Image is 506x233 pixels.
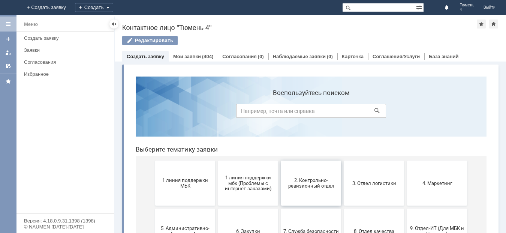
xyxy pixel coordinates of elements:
[202,54,213,59] div: (404)
[151,90,211,135] button: 2. Контрольно-ревизионный отдел
[489,20,498,29] div: Сделать домашней страницей
[173,54,201,59] a: Мои заявки
[25,138,85,183] button: 5. Административно-хозяйственный отдел
[28,155,83,166] span: 5. Административно-хозяйственный отдел
[21,56,112,68] a: Согласования
[217,110,272,115] span: 3. Отдел логистики
[21,44,112,56] a: Заявки
[122,24,477,32] div: Контактное лицо "Тюмень 4"
[91,104,146,121] span: 1 линия поддержки мбк (Проблемы с интернет-заказами)
[373,54,420,59] a: Соглашения/Услуги
[6,75,357,83] header: Выберите тематику заявки
[217,206,272,211] span: Отдел-ИТ (Офис)
[277,90,337,135] button: 4. Маркетинг
[24,59,109,65] div: Согласования
[217,158,272,163] span: 8. Отдел качества
[21,32,112,44] a: Создать заявку
[106,18,256,26] label: Воспользуйтесь поиском
[342,54,364,59] a: Карточка
[24,35,109,41] div: Создать заявку
[429,54,458,59] a: База знаний
[280,110,335,115] span: 4. Маркетинг
[277,138,337,183] button: 9. Отдел-ИТ (Для МБК и Пекарни)
[154,107,209,118] span: 2. Контрольно-ревизионный отдел
[273,54,326,59] a: Наблюдаемые заявки
[327,54,333,59] div: (0)
[222,54,257,59] a: Согласования
[88,90,148,135] button: 1 линия поддержки мбк (Проблемы с интернет-заказами)
[2,60,14,72] a: Мои согласования
[151,186,211,231] button: Отдел-ИТ (Битрикс24 и CRM)
[25,90,85,135] button: 1 линия поддержки МБК
[24,47,109,53] div: Заявки
[277,186,337,231] button: Финансовый отдел
[460,8,475,12] span: 4
[24,71,101,77] div: Избранное
[28,206,83,211] span: Бухгалтерия (для мбк)
[24,218,106,223] div: Версия: 4.18.0.9.31.1398 (1398)
[214,90,274,135] button: 3. Отдел логистики
[151,138,211,183] button: 7. Служба безопасности
[477,20,486,29] div: Добавить в избранное
[154,158,209,163] span: 7. Служба безопасности
[28,107,83,118] span: 1 линия поддержки МБК
[280,155,335,166] span: 9. Отдел-ИТ (Для МБК и Пекарни)
[127,54,164,59] a: Создать заявку
[2,33,14,45] a: Создать заявку
[24,20,38,29] div: Меню
[258,54,264,59] div: (0)
[416,3,424,11] span: Расширенный поиск
[154,203,209,214] span: Отдел-ИТ (Битрикс24 и CRM)
[2,47,14,59] a: Мои заявки
[214,186,274,231] button: Отдел-ИТ (Офис)
[280,206,335,211] span: Финансовый отдел
[25,186,85,231] button: Бухгалтерия (для мбк)
[109,20,118,29] div: Скрыть меню
[214,138,274,183] button: 8. Отдел качества
[106,33,256,47] input: Например, почта или справка
[91,206,146,211] span: Отдел ИТ (1С)
[88,138,148,183] button: 6. Закупки
[91,158,146,163] span: 6. Закупки
[460,3,475,8] span: Тюмень
[75,3,113,12] div: Создать
[24,224,106,229] div: © NAUMEN [DATE]-[DATE]
[88,186,148,231] button: Отдел ИТ (1С)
